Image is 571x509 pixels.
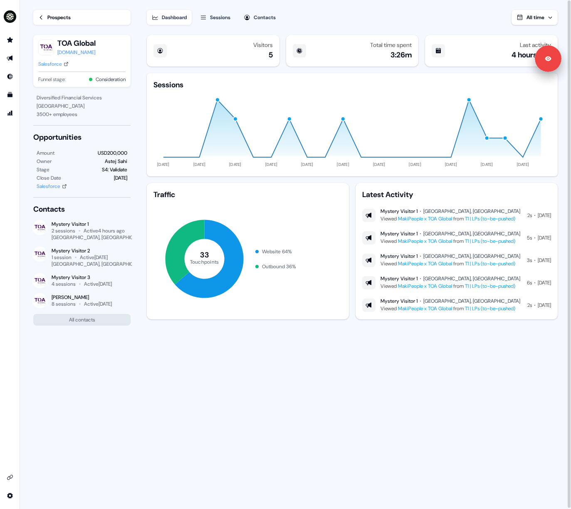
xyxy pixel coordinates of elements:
div: Mystery Visitor 1 [381,230,418,237]
div: [DATE] [538,211,551,220]
div: Mystery Visitor 1 [381,208,418,215]
div: Latest Activity [362,190,551,200]
div: 3s [527,256,532,264]
div: Contacts [254,13,276,22]
div: 2s [527,211,532,220]
div: Mystery Visitor 1 [381,275,418,282]
button: Sessions [195,10,235,25]
a: MakiPeople x TOA Global [398,283,452,289]
a: Go to outbound experience [3,52,17,65]
a: MakiPeople x TOA Global [398,238,452,245]
tspan: [DATE] [265,162,278,167]
a: T1 | LPs (to-be-pushed) [465,283,515,289]
button: All time [512,10,558,25]
div: 4 hours ago [512,50,551,60]
tspan: [DATE] [373,162,385,167]
a: MakiPeople x TOA Global [398,215,452,222]
div: Active [DATE] [80,254,108,261]
div: 8 sessions [52,301,76,307]
div: [DOMAIN_NAME] [57,48,96,57]
div: Active [DATE] [84,281,112,287]
div: Viewed from [381,259,520,268]
div: 5 [269,50,273,60]
a: Go to integrations [3,489,17,502]
tspan: [DATE] [230,162,242,167]
a: Go to templates [3,88,17,101]
tspan: [DATE] [409,162,422,167]
tspan: [DATE] [481,162,494,167]
div: 2s [527,301,532,309]
div: 1 session [52,254,72,261]
a: MakiPeople x TOA Global [398,260,452,267]
div: Owner [37,157,52,166]
tspan: [DATE] [337,162,350,167]
tspan: 33 [200,250,209,260]
div: Contacts [33,204,131,214]
a: T1 | LPs (to-be-pushed) [465,260,515,267]
div: Total time spent [370,42,412,48]
div: Active [DATE] [84,301,112,307]
div: [GEOGRAPHIC_DATA], [GEOGRAPHIC_DATA] [52,234,149,241]
div: Amount [37,149,54,157]
tspan: [DATE] [517,162,529,167]
div: [GEOGRAPHIC_DATA], [GEOGRAPHIC_DATA] [52,261,149,267]
button: Consideration [96,75,126,84]
a: T1 | LPs (to-be-pushed) [465,215,515,222]
div: [GEOGRAPHIC_DATA], [GEOGRAPHIC_DATA] [423,208,520,215]
div: Prospects [47,13,71,22]
div: 5s [527,234,532,242]
tspan: [DATE] [301,162,314,167]
div: Outbound 36 % [262,262,296,271]
a: Go to attribution [3,106,17,120]
button: Dashboard [147,10,192,25]
div: [DATE] [538,234,551,242]
a: Salesforce [38,60,69,68]
div: [GEOGRAPHIC_DATA], [GEOGRAPHIC_DATA] [423,230,520,237]
div: [DATE] [538,256,551,264]
a: Go to integrations [3,471,17,484]
div: Mystery Visitor 2 [52,247,131,254]
div: Viewed from [381,215,520,223]
div: 3500 + employees [37,110,127,119]
div: Last activity [520,42,551,48]
span: Funnel stage: [38,75,65,84]
div: [PERSON_NAME] [52,294,112,301]
div: Salesforce [37,182,60,190]
div: Diversified Financial Services [37,94,127,102]
div: Website 64 % [262,247,292,256]
span: All time [527,14,544,21]
button: All contacts [33,314,131,326]
div: Mystery Visitor 1 [52,221,131,227]
div: Salesforce [38,60,62,68]
div: [GEOGRAPHIC_DATA], [GEOGRAPHIC_DATA] [423,253,520,259]
div: Visitors [253,42,273,48]
div: Mystery Visitor 3 [52,274,112,281]
tspan: Touchpoints [190,258,219,265]
div: USD200,000 [98,149,127,157]
button: TOA Global [57,38,96,48]
a: Go to Inbound [3,70,17,83]
button: Contacts [239,10,281,25]
tspan: [DATE] [158,162,170,167]
div: [GEOGRAPHIC_DATA] [37,102,127,110]
tspan: [DATE] [193,162,206,167]
div: Opportunities [33,132,131,142]
a: Go to prospects [3,33,17,47]
div: Viewed from [381,304,520,313]
div: Traffic [153,190,342,200]
div: Viewed from [381,237,520,245]
div: [GEOGRAPHIC_DATA], [GEOGRAPHIC_DATA] [423,298,520,304]
a: MakiPeople x TOA Global [398,305,452,312]
a: T1 | LPs (to-be-pushed) [465,305,515,312]
div: Active 4 hours ago [84,227,125,234]
div: [DATE] [538,279,551,287]
tspan: [DATE] [445,162,457,167]
div: [DATE] [538,301,551,309]
div: [GEOGRAPHIC_DATA], [GEOGRAPHIC_DATA] [423,275,520,282]
div: S4: Validate [102,166,127,174]
div: 4 sessions [52,281,76,287]
div: Close Date [37,174,61,182]
div: Viewed from [381,282,520,290]
div: Sessions [153,80,183,90]
div: [DATE] [114,174,127,182]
